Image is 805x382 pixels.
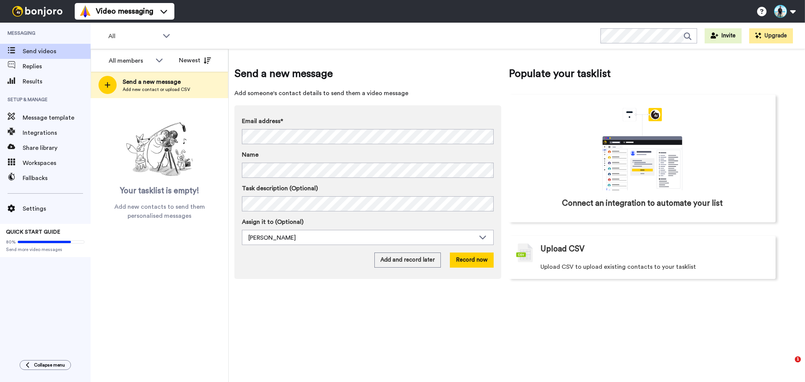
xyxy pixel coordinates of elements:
span: Send a new message [123,77,190,86]
span: Name [242,150,259,159]
span: Send videos [23,47,91,56]
label: Task description (Optional) [242,184,494,193]
div: All members [109,56,152,65]
span: Send a new message [234,66,501,81]
span: Upload CSV to upload existing contacts to your tasklist [540,262,696,271]
img: ready-set-action.png [122,119,197,180]
span: Send more video messages [6,246,85,253]
span: Results [23,77,91,86]
span: Add new contacts to send them personalised messages [102,202,217,220]
label: Email address* [242,117,494,126]
span: Add someone's contact details to send them a video message [234,89,501,98]
button: Collapse menu [20,360,71,370]
img: vm-color.svg [79,5,91,17]
span: Fallbacks [23,174,91,183]
span: 1 [795,356,801,362]
div: [PERSON_NAME] [248,233,475,242]
div: animation [586,108,699,190]
span: Upload CSV [540,243,585,255]
span: Connect an integration to automate your list [562,198,723,209]
span: Collapse menu [34,362,65,368]
button: Record now [450,253,494,268]
span: QUICK START GUIDE [6,230,60,235]
button: Upgrade [749,28,793,43]
label: Assign it to (Optional) [242,217,494,226]
img: bj-logo-header-white.svg [9,6,66,17]
iframe: Intercom live chat [779,356,797,374]
span: Replies [23,62,91,71]
span: Add new contact or upload CSV [123,86,190,92]
span: Message template [23,113,91,122]
span: 80% [6,239,16,245]
button: Newest [173,53,217,68]
span: Your tasklist is empty! [120,185,199,197]
span: All [108,32,159,41]
button: Invite [705,28,742,43]
span: Share library [23,143,91,152]
button: Add and record later [374,253,441,268]
span: Video messaging [96,6,153,17]
span: Populate your tasklist [509,66,776,81]
span: Settings [23,204,91,213]
span: Integrations [23,128,91,137]
span: Workspaces [23,159,91,168]
img: csv-grey.png [516,243,533,262]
